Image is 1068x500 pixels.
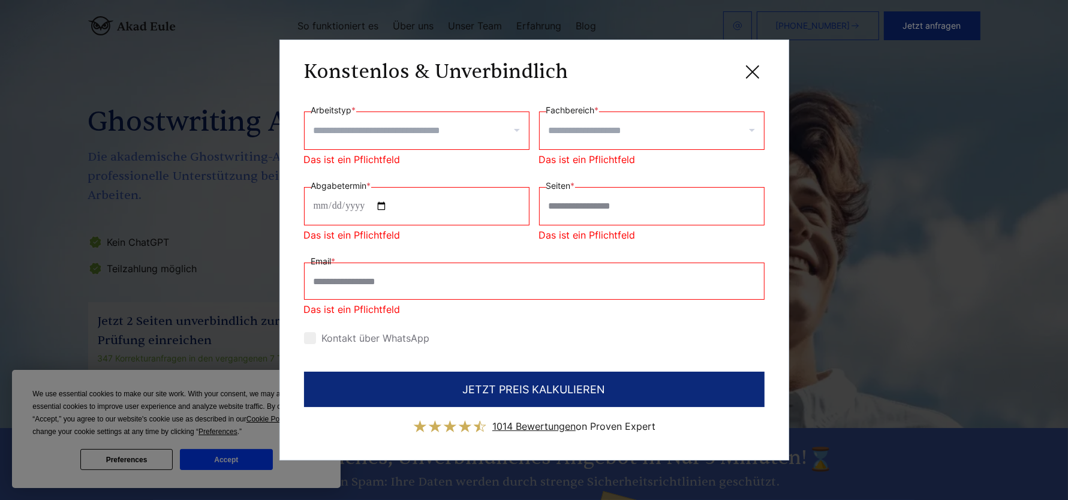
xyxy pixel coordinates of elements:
[304,229,401,241] span: Das ist ein Pflichtfeld
[311,103,356,118] label: Arbeitstyp
[546,179,575,193] label: Seiten
[304,332,430,344] label: Kontakt über WhatsApp
[304,153,401,165] span: Das ist ein Pflichtfeld
[304,300,765,319] span: Das ist ein Pflichtfeld
[492,417,655,436] div: on Proven Expert
[311,254,336,269] label: Email
[492,420,576,432] span: 1014 Bewertungen
[304,372,765,407] button: JETZT PREIS KALKULIEREN
[539,229,636,241] span: Das ist ein Pflichtfeld
[546,103,599,118] label: Fachbereich
[304,60,568,84] h3: Konstenlos & Unverbindlich
[311,179,371,193] label: Abgabetermin
[539,153,636,165] span: Das ist ein Pflichtfeld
